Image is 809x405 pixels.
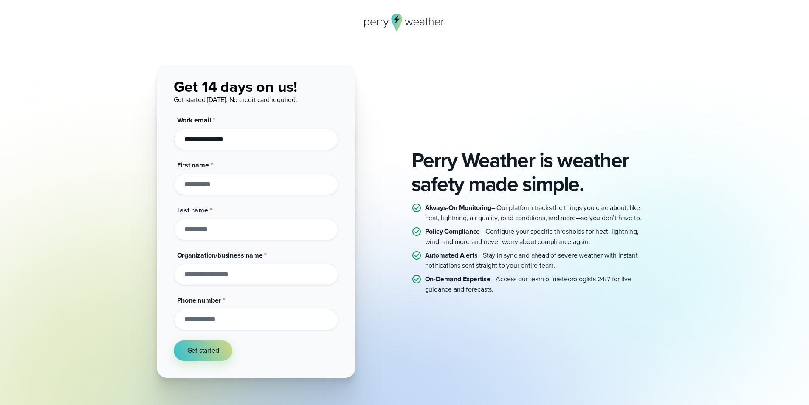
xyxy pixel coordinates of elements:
[425,227,480,236] strong: Policy Compliance
[174,75,297,98] span: Get 14 days on us!
[177,160,209,170] span: First name
[425,250,653,271] p: – Stay in sync and ahead of severe weather with instant notifications sent straight to your entir...
[412,148,653,196] h2: Perry Weather is weather safety made simple.
[174,340,233,361] button: Get started
[177,295,221,305] span: Phone number
[177,250,263,260] span: Organization/business name
[425,227,653,247] p: – Configure your specific thresholds for heat, lightning, wind, and more and never worry about co...
[425,203,491,212] strong: Always-On Monitoring
[187,346,219,356] span: Get started
[174,95,297,105] span: Get started [DATE]. No credit card required.
[425,250,478,260] strong: Automated Alerts
[425,274,490,284] strong: On-Demand Expertise
[177,115,211,125] span: Work email
[177,205,208,215] span: Last name
[425,203,653,223] p: – Our platform tracks the things you care about, like heat, lightning, air quality, road conditio...
[425,274,653,295] p: – Access our team of meteorologists 24/7 for live guidance and forecasts.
